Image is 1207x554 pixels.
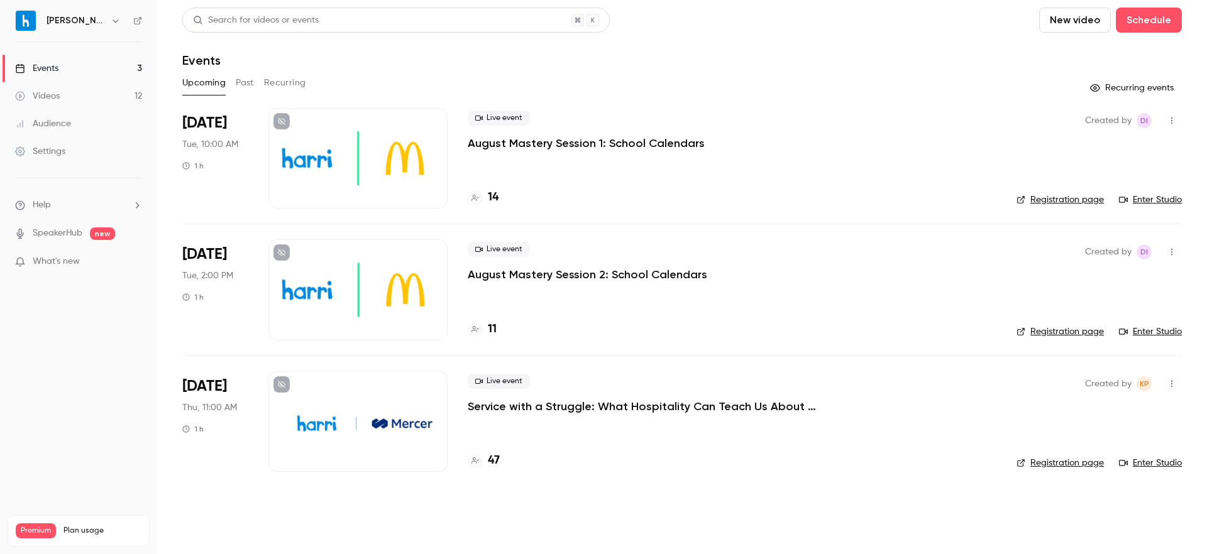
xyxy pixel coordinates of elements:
div: Aug 19 Tue, 10:00 AM (America/New York) [182,108,248,209]
span: Tue, 10:00 AM [182,138,238,151]
div: Videos [15,90,60,102]
div: Settings [15,145,65,158]
div: Search for videos or events [193,14,319,27]
a: 14 [468,189,499,206]
span: Help [33,198,51,212]
span: Live event [468,242,530,257]
span: Created by [1085,113,1132,128]
a: Service with a Struggle: What Hospitality Can Teach Us About Supporting Frontline Teams [468,399,845,414]
h4: 11 [488,321,497,338]
button: Recurring events [1084,78,1182,98]
h4: 47 [488,452,500,469]
a: Registration page [1017,193,1104,206]
a: Registration page [1017,457,1104,469]
button: Schedule [1116,8,1182,33]
img: Harri [16,11,36,31]
div: Aug 19 Tue, 2:00 PM (America/New York) [182,239,248,340]
button: Past [236,73,254,93]
span: Dennis Ivanov [1137,244,1152,259]
span: Premium [16,523,56,538]
span: Created by [1085,244,1132,259]
button: New video [1039,8,1111,33]
span: What's new [33,255,80,268]
iframe: Noticeable Trigger [127,256,142,268]
a: August Mastery Session 2: School Calendars [468,267,707,282]
div: 1 h [182,292,204,302]
span: Plan usage [63,526,141,536]
span: [DATE] [182,376,227,396]
span: new [90,227,115,240]
span: Kate Price [1137,376,1152,391]
span: Tue, 2:00 PM [182,269,233,282]
span: Live event [468,374,530,389]
a: 47 [468,452,500,469]
a: Enter Studio [1119,325,1182,338]
a: August Mastery Session 1: School Calendars [468,136,705,151]
span: Created by [1085,376,1132,391]
span: DI [1140,113,1148,128]
a: Enter Studio [1119,457,1182,469]
h4: 14 [488,189,499,206]
button: Upcoming [182,73,226,93]
span: DI [1140,244,1148,259]
div: Sep 4 Thu, 11:00 AM (America/New York) [182,371,248,472]
a: SpeakerHub [33,227,82,240]
div: 1 h [182,161,204,171]
span: KP [1140,376,1149,391]
span: Dennis Ivanov [1137,113,1152,128]
span: Thu, 11:00 AM [182,401,237,414]
div: 1 h [182,424,204,434]
span: Live event [468,111,530,126]
h6: [PERSON_NAME] [47,14,106,27]
li: help-dropdown-opener [15,198,142,212]
a: Enter Studio [1119,193,1182,206]
h1: Events [182,53,221,68]
span: [DATE] [182,113,227,133]
button: Recurring [264,73,306,93]
span: [DATE] [182,244,227,264]
div: Events [15,62,58,75]
a: Registration page [1017,325,1104,338]
a: 11 [468,321,497,338]
div: Audience [15,117,71,130]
